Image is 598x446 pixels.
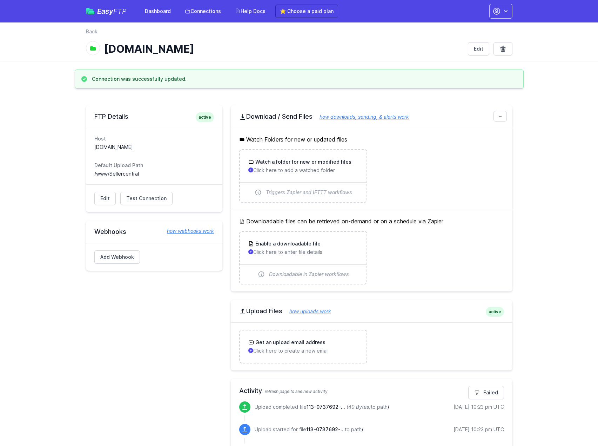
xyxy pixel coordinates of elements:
span: FTP [113,7,127,15]
a: Dashboard [141,5,175,18]
img: easyftp_logo.png [86,8,94,14]
p: Click here to create a new email [248,347,358,354]
h2: Upload Files [239,307,504,315]
h2: Activity [239,386,504,396]
span: active [196,112,214,122]
a: how webhooks work [160,228,214,235]
h5: Downloadable files can be retrieved on-demand or on a schedule via Zapier [239,217,504,225]
span: Test Connection [126,195,167,202]
a: Get an upload email address Click here to create a new email [240,330,367,363]
a: Connections [181,5,225,18]
a: Enable a downloadable file Click here to enter file details Downloadable in Zapier workflows [240,232,367,284]
a: Edit [468,42,489,55]
h2: Download / Send Files [239,112,504,121]
h2: FTP Details [94,112,214,121]
span: / [388,404,389,410]
span: Downloadable in Zapier workflows [269,271,349,278]
dd: /www/Sellercentral [94,170,214,177]
span: 113-0737692-0045045.csv [307,404,345,410]
h3: Connection was successfully updated. [92,76,187,83]
a: Back [86,28,98,35]
div: [DATE] 10:23 pm UTC [453,404,504,411]
a: Edit [94,192,116,205]
dd: [DOMAIN_NAME] [94,144,214,151]
span: / [362,426,363,432]
dt: Host [94,135,214,142]
a: Watch a folder for new or modified files Click here to add a watched folder Triggers Zapier and I... [240,150,367,202]
i: (40 Bytes) [347,404,371,410]
p: Click here to enter file details [248,249,358,256]
h3: Enable a downloadable file [254,240,321,247]
a: how downloads, sending, & alerts work [313,114,409,120]
a: EasyFTP [86,8,127,15]
span: refresh page to see new activity [265,389,328,394]
h5: Watch Folders for new or updated files [239,135,504,144]
a: Help Docs [231,5,270,18]
span: Easy [97,8,127,15]
span: active [486,307,504,317]
a: Test Connection [120,192,173,205]
p: Upload started for file to path [255,426,363,433]
div: [DATE] 10:23 pm UTC [453,426,504,433]
span: Triggers Zapier and IFTTT workflows [266,189,352,196]
a: Add Webhook [94,250,140,264]
p: Click here to add a watched folder [248,167,358,174]
a: Failed [468,386,504,399]
p: Upload completed file to path [255,404,389,411]
nav: Breadcrumb [86,28,512,39]
a: how uploads work [282,308,331,314]
h3: Get an upload email address [254,339,325,346]
dt: Default Upload Path [94,162,214,169]
h1: [DOMAIN_NAME] [104,42,462,55]
a: ⭐ Choose a paid plan [275,5,338,18]
span: 113-0737692-0045045.csv [306,426,345,432]
h3: Watch a folder for new or modified files [254,158,351,165]
h2: Webhooks [94,228,214,236]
